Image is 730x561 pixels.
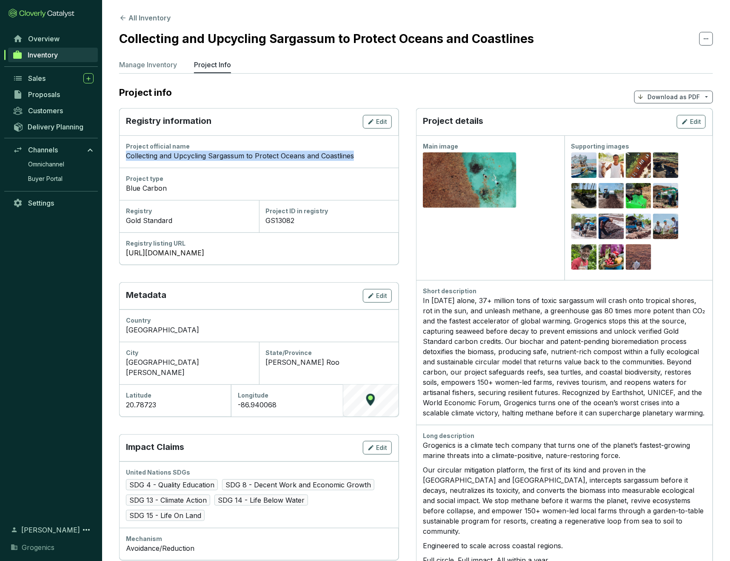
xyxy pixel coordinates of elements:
[571,142,706,151] div: Supporting images
[363,115,392,129] button: Edit
[266,215,392,226] div: GS13082
[214,495,308,506] span: SDG 14 - Life Below Water
[126,357,252,378] div: [GEOGRAPHIC_DATA][PERSON_NAME]
[126,248,392,258] a: [URL][DOMAIN_NAME]
[28,146,58,154] span: Channels
[28,90,60,99] span: Proposals
[9,31,98,46] a: Overview
[126,391,224,400] div: Latitude
[222,479,374,490] span: SDG 8 - Decent Work and Economic Growth
[9,120,98,134] a: Delivery Planning
[423,432,706,440] div: Long description
[126,510,205,521] span: SDG 15 - Life On Land
[119,13,171,23] button: All Inventory
[126,151,392,161] div: Collecting and Upcycling Sargassum to Protect Oceans and Coastlines
[266,207,392,215] div: Project ID in registry
[363,441,392,455] button: Edit
[238,400,336,410] div: -86.940068
[423,115,483,129] p: Project details
[126,115,211,129] p: Registry information
[126,349,252,357] div: City
[9,87,98,102] a: Proposals
[28,34,60,43] span: Overview
[126,142,392,151] div: Project official name
[119,60,177,70] p: Manage Inventory
[28,175,63,183] span: Buyer Portal
[9,71,98,86] a: Sales
[126,543,392,553] div: Avoidance/Reduction
[376,292,387,300] span: Edit
[24,172,98,185] a: Buyer Portal
[266,357,392,367] div: [PERSON_NAME] Roo
[8,48,98,62] a: Inventory
[677,115,706,129] button: Edit
[126,289,166,303] p: Metadata
[376,117,387,126] span: Edit
[126,325,392,335] div: [GEOGRAPHIC_DATA]
[28,123,83,131] span: Delivery Planning
[423,465,706,536] p: Our circular mitigation platform, the first of its kind and proven in the [GEOGRAPHIC_DATA] and [...
[28,199,54,207] span: Settings
[119,30,534,48] h2: Collecting and Upcycling Sargassum to Protect Oceans and Coastlines
[126,316,392,325] div: Country
[194,60,231,70] p: Project Info
[119,87,180,98] h2: Project info
[238,391,336,400] div: Longitude
[126,535,392,543] div: Mechanism
[126,441,184,455] p: Impact Claims
[423,142,558,151] div: Main image
[126,468,392,477] div: United Nations SDGs
[28,160,64,169] span: Omnichannel
[28,74,46,83] span: Sales
[126,400,224,410] div: 20.78723
[126,207,252,215] div: Registry
[423,541,706,551] p: Engineered to scale across coastal regions.
[376,444,387,452] span: Edit
[21,525,80,535] span: [PERSON_NAME]
[24,158,98,171] a: Omnichannel
[28,51,58,59] span: Inventory
[126,479,218,490] span: SDG 4 - Quality Education
[9,196,98,210] a: Settings
[690,117,701,126] span: Edit
[9,103,98,118] a: Customers
[363,289,392,303] button: Edit
[647,93,700,101] p: Download as PDF
[28,106,63,115] span: Customers
[423,287,706,295] div: Short description
[126,175,392,183] div: Project type
[423,295,706,418] div: In [DATE] alone, 37+ million tons of toxic sargassum will crash onto tropical shores, rot in the ...
[266,349,392,357] div: State/Province
[126,215,252,226] div: Gold Standard
[126,239,392,248] div: Registry listing URL
[126,183,392,193] div: Blue Carbon
[22,542,54,552] span: Grogenics
[126,495,210,506] span: SDG 13 - Climate Action
[9,143,98,157] a: Channels
[423,440,706,461] p: Grogenics is a climate tech company that turns one of the planet’s fastest-growing marine threats...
